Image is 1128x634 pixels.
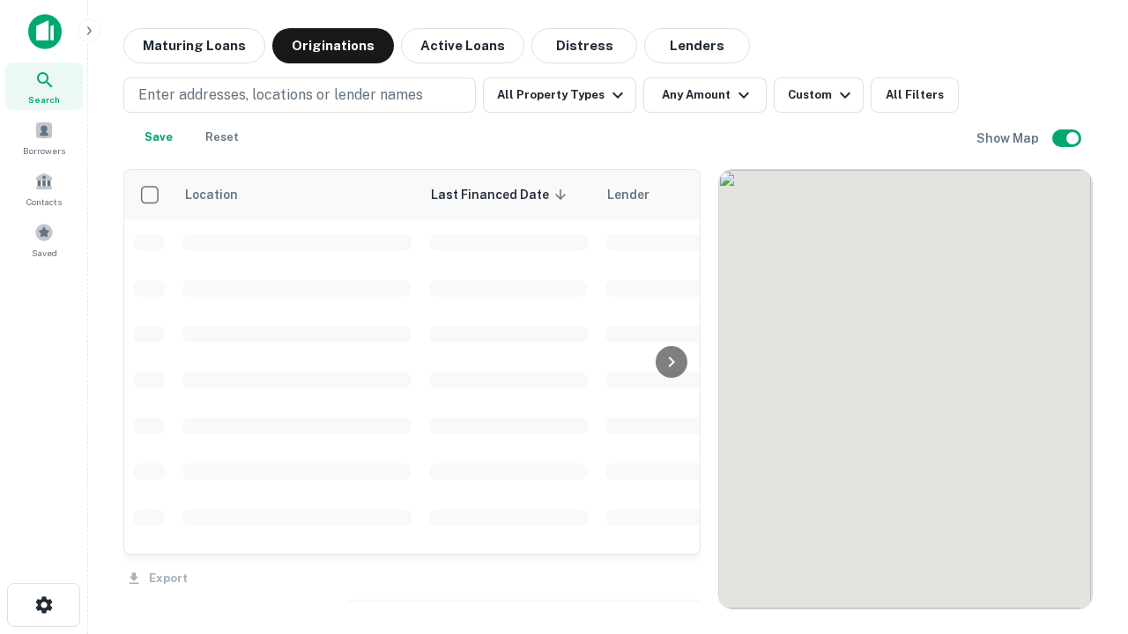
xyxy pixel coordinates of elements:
button: Distress [531,28,637,63]
th: Last Financed Date [420,170,597,219]
h6: Show Map [976,129,1042,148]
div: Custom [788,85,856,106]
span: Location [184,184,261,205]
span: Borrowers [23,144,65,158]
span: Last Financed Date [431,184,572,205]
span: Contacts [26,195,62,209]
button: Custom [774,77,864,113]
a: Borrowers [5,114,83,161]
iframe: Chat Widget [1040,493,1128,578]
a: Saved [5,216,83,263]
img: capitalize-icon.png [28,14,62,49]
p: Enter addresses, locations or lender names [138,85,423,106]
button: Save your search to get updates of matches that match your search criteria. [130,120,187,155]
a: Contacts [5,165,83,212]
button: Maturing Loans [123,28,265,63]
a: Search [5,63,83,110]
button: Any Amount [643,77,767,113]
button: Enter addresses, locations or lender names [123,77,476,113]
th: Location [174,170,420,219]
button: Reset [194,120,250,155]
th: Lender [597,170,879,219]
span: Saved [32,246,57,260]
button: All Property Types [483,77,636,113]
span: Lender [607,184,649,205]
button: Lenders [644,28,750,63]
button: Active Loans [401,28,524,63]
button: All Filters [871,77,959,113]
button: Originations [272,28,394,63]
div: 0 0 [719,170,1092,608]
span: Search [28,92,60,107]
